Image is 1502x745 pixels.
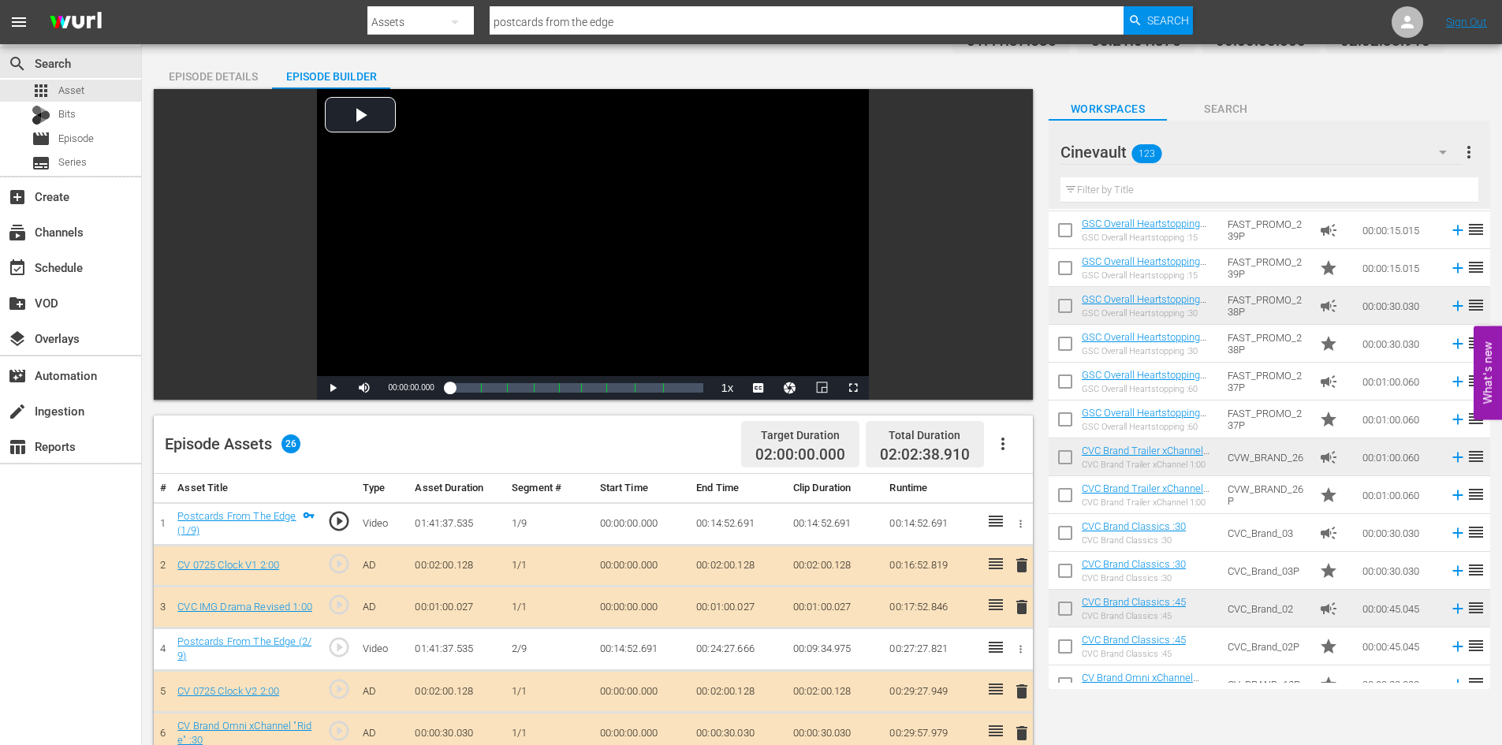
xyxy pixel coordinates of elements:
span: reorder [1467,296,1485,315]
td: CVC_Brand_02P [1221,628,1313,665]
a: CVC Brand Trailer xChannel 1:00 [1082,482,1209,506]
button: Captions [743,376,774,400]
td: 01:41:37.535 [408,628,505,670]
td: 00:00:30.030 [1356,552,1443,590]
span: Workspaces [1049,99,1167,119]
span: Ad [1319,599,1338,618]
button: Mute [348,376,380,400]
span: reorder [1467,447,1485,466]
img: ans4CAIJ8jUAAAAAAAAAAAAAAAAAAAAAAAAgQb4GAAAAAAAAAAAAAAAAAAAAAAAAJMjXAAAAAAAAAAAAAAAAAAAAAAAAgAT5G... [38,4,114,41]
span: 02:00:00.000 [755,446,845,464]
div: GSC Overall Heartstopping :15 [1082,233,1215,243]
svg: Add to Episode [1449,222,1467,239]
span: 02:02:38.910 [880,445,970,464]
td: 00:00:15.015 [1356,211,1443,249]
span: Overlays [8,330,27,348]
span: Series [32,154,50,173]
div: CVC Brand Trailer xChannel 1:00 [1082,460,1215,470]
td: Video [356,502,409,545]
span: Promo [1319,334,1338,353]
td: 00:14:52.691 [883,502,980,545]
span: Promo [1319,561,1338,580]
a: GSC Overall Heartstopping :30 [1082,331,1206,355]
td: 00:00:00.000 [594,671,691,713]
th: Asset Duration [408,474,505,503]
span: Promo [1319,675,1338,694]
td: 00:27:27.821 [883,628,980,670]
div: Target Duration [755,424,845,446]
button: delete [1012,722,1031,745]
td: 1/1 [505,587,593,628]
button: Play [317,376,348,400]
div: CVC Brand Classics :30 [1082,535,1186,546]
button: Search [1124,6,1193,35]
button: delete [1012,680,1031,702]
th: # [154,474,171,503]
span: 00:00:00.000 [388,383,434,392]
a: CV Brand Omni xChannel "Ride" :30 [1082,672,1199,695]
a: GSC Overall Heartstopping :30 [1082,293,1206,317]
span: Promo [1319,637,1338,656]
svg: Add to Episode [1449,676,1467,693]
span: delete [1012,598,1031,616]
td: FAST_PROMO_238P [1221,287,1313,325]
td: 00:00:30.030 [1356,287,1443,325]
svg: Add to Episode [1449,373,1467,390]
td: 00:01:00.060 [1356,476,1443,514]
span: reorder [1467,409,1485,428]
td: CVW_BRAND_26P [1221,476,1313,514]
span: play_circle_outline [327,677,351,701]
span: reorder [1467,598,1485,617]
a: Postcards From The Edge (1/9) [177,510,296,537]
span: Ad [1319,372,1338,391]
span: Ingestion [8,402,27,421]
td: 00:01:00.060 [1356,400,1443,438]
td: FAST_PROMO_237P [1221,363,1313,400]
span: play_circle_outline [327,635,351,659]
span: Bits [58,106,76,122]
th: Start Time [594,474,691,503]
span: reorder [1467,371,1485,390]
svg: Add to Episode [1449,335,1467,352]
td: 00:14:52.691 [787,502,884,545]
td: FAST_PROMO_237P [1221,400,1313,438]
td: 4 [154,628,171,670]
span: delete [1012,556,1031,575]
button: more_vert [1459,133,1478,171]
span: more_vert [1459,143,1478,162]
td: 00:00:15.015 [1356,249,1443,287]
td: 00:01:00.027 [787,587,884,628]
button: Fullscreen [837,376,869,400]
svg: Add to Episode [1449,600,1467,617]
span: Promo [1319,259,1338,278]
span: reorder [1467,333,1485,352]
button: delete [1012,596,1031,619]
span: Search [8,54,27,73]
button: Jump To Time [774,376,806,400]
td: 00:00:45.045 [1356,590,1443,628]
a: CVC Brand Classics :45 [1082,634,1186,646]
th: Clip Duration [787,474,884,503]
th: Runtime [883,474,980,503]
a: CVC Brand Trailer xChannel 1:00 [1082,445,1209,468]
span: delete [1012,724,1031,743]
span: reorder [1467,636,1485,655]
td: 00:00:30.030 [1356,514,1443,552]
div: GSC Overall Heartstopping :30 [1082,346,1215,356]
div: Cinevault [1060,130,1462,174]
button: Episode Details [154,58,272,89]
span: reorder [1467,561,1485,579]
td: 00:01:00.027 [690,587,787,628]
a: CV 0725 Clock V1 2:00 [177,559,279,571]
td: 00:02:00.128 [787,671,884,713]
a: Sign Out [1446,16,1487,28]
span: menu [9,13,28,32]
td: FAST_PROMO_239P [1221,249,1313,287]
div: GSC Overall Heartstopping :60 [1082,422,1215,432]
td: 00:14:52.691 [690,502,787,545]
td: 01:41:37.535 [408,502,505,545]
span: play_circle_outline [327,509,351,533]
a: CV 0725 Clock V2 2:00 [177,685,279,697]
a: GSC Overall Heartstopping :60 [1082,369,1206,393]
td: 00:00:30.030 [1356,665,1443,703]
